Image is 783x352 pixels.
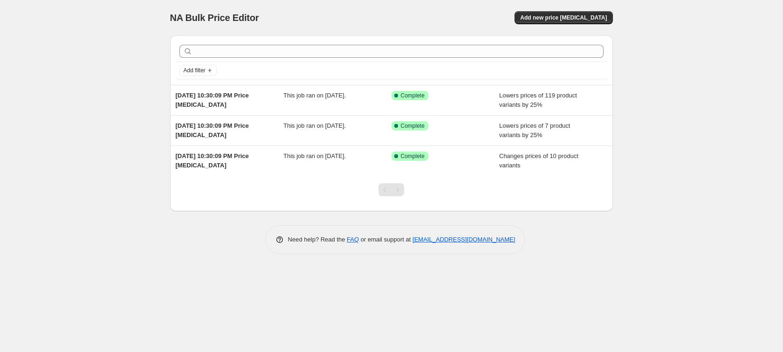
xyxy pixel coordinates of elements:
span: Complete [401,152,425,160]
span: Lowers prices of 119 product variants by 25% [499,92,577,108]
span: [DATE] 10:30:09 PM Price [MEDICAL_DATA] [176,122,249,138]
span: This job ran on [DATE]. [283,152,346,159]
nav: Pagination [378,183,404,196]
button: Add filter [179,65,217,76]
span: Need help? Read the [288,236,347,243]
a: FAQ [347,236,359,243]
span: Complete [401,92,425,99]
span: This job ran on [DATE]. [283,122,346,129]
button: Add new price [MEDICAL_DATA] [515,11,612,24]
span: [DATE] 10:30:09 PM Price [MEDICAL_DATA] [176,152,249,169]
span: Lowers prices of 7 product variants by 25% [499,122,570,138]
span: Add new price [MEDICAL_DATA] [520,14,607,21]
span: NA Bulk Price Editor [170,13,259,23]
span: Changes prices of 10 product variants [499,152,578,169]
span: or email support at [359,236,412,243]
span: Add filter [184,67,206,74]
a: [EMAIL_ADDRESS][DOMAIN_NAME] [412,236,515,243]
span: This job ran on [DATE]. [283,92,346,99]
span: [DATE] 10:30:09 PM Price [MEDICAL_DATA] [176,92,249,108]
span: Complete [401,122,425,130]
